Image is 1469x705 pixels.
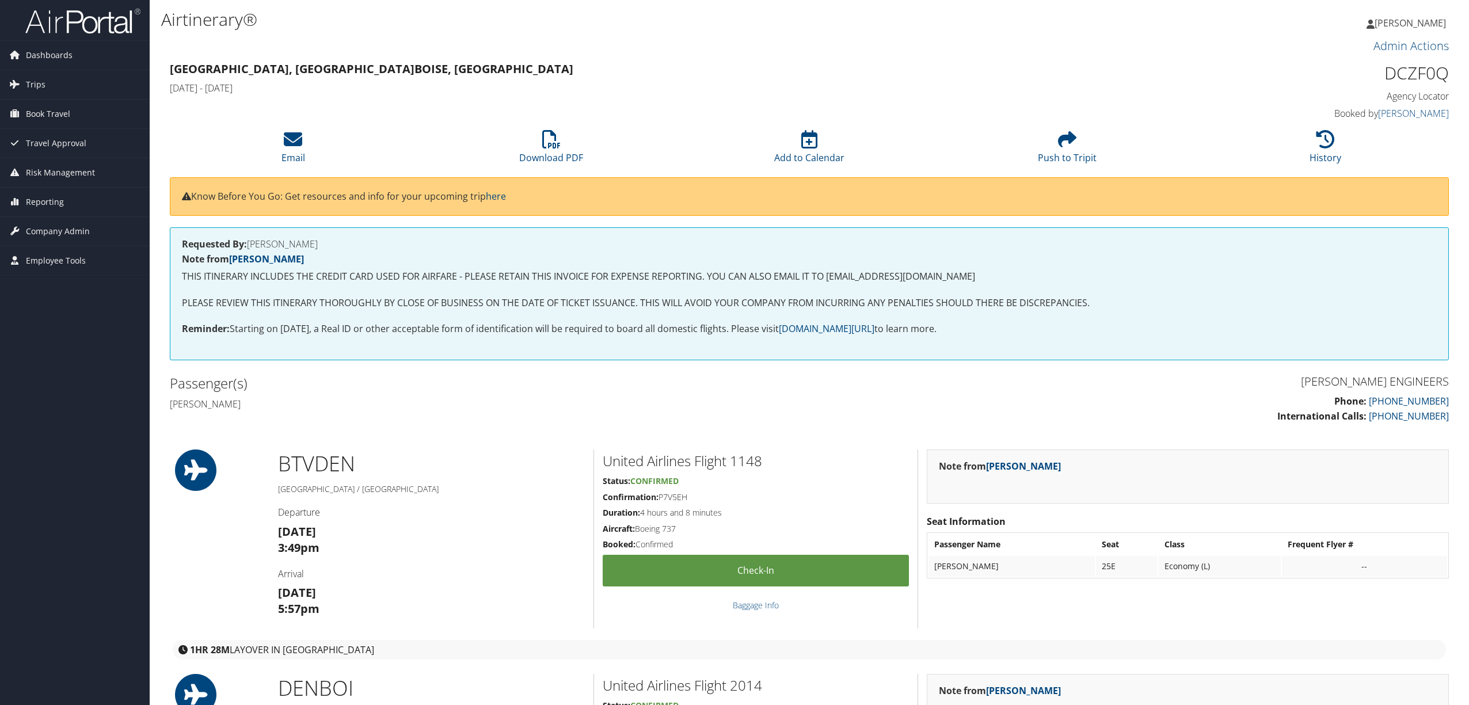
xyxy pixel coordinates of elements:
[1159,556,1281,577] td: Economy (L)
[278,540,319,555] strong: 3:49pm
[281,136,305,164] a: Email
[182,269,1437,284] p: THIS ITINERARY INCLUDES THE CREDIT CARD USED FOR AIRFARE - PLEASE RETAIN THIS INVOICE FOR EXPENSE...
[278,601,319,616] strong: 5:57pm
[1038,136,1097,164] a: Push to Tripit
[182,189,1437,204] p: Know Before You Go: Get resources and info for your upcoming trip
[603,507,640,518] strong: Duration:
[182,322,1437,337] p: Starting on [DATE], a Real ID or other acceptable form of identification will be required to boar...
[1378,107,1449,120] a: [PERSON_NAME]
[278,449,585,478] h1: BTV DEN
[774,136,844,164] a: Add to Calendar
[182,239,1437,249] h4: [PERSON_NAME]
[182,296,1437,311] p: PLEASE REVIEW THIS ITINERARY THOROUGHLY BY CLOSE OF BUSINESS ON THE DATE OF TICKET ISSUANCE. THIS...
[1375,17,1446,29] span: [PERSON_NAME]
[603,451,909,471] h2: United Airlines Flight 1148
[170,82,1125,94] h4: [DATE] - [DATE]
[603,539,909,550] h5: Confirmed
[603,523,635,534] strong: Aircraft:
[603,555,909,586] a: Check-in
[173,640,1446,660] div: layover in [GEOGRAPHIC_DATA]
[986,460,1061,472] a: [PERSON_NAME]
[1096,534,1158,555] th: Seat
[603,539,635,550] strong: Booked:
[779,322,874,335] a: [DOMAIN_NAME][URL]
[603,491,909,503] h5: P7V5EH
[928,556,1095,577] td: [PERSON_NAME]
[1334,395,1367,407] strong: Phone:
[170,61,573,77] strong: [GEOGRAPHIC_DATA], [GEOGRAPHIC_DATA] Boise, [GEOGRAPHIC_DATA]
[229,253,304,265] a: [PERSON_NAME]
[25,7,140,35] img: airportal-logo.png
[1373,38,1449,54] a: Admin Actions
[1282,534,1447,555] th: Frequent Flyer #
[170,374,801,393] h2: Passenger(s)
[486,190,506,203] a: here
[278,506,585,519] h4: Departure
[190,643,230,656] strong: 1HR 28M
[928,534,1095,555] th: Passenger Name
[1159,534,1281,555] th: Class
[1369,395,1449,407] a: [PHONE_NUMBER]
[1369,410,1449,422] a: [PHONE_NUMBER]
[1142,90,1449,102] h4: Agency Locator
[26,41,73,70] span: Dashboards
[603,676,909,695] h2: United Airlines Flight 2014
[1310,136,1341,164] a: History
[986,684,1061,697] a: [PERSON_NAME]
[603,475,630,486] strong: Status:
[603,491,659,502] strong: Confirmation:
[278,585,316,600] strong: [DATE]
[927,515,1006,528] strong: Seat Information
[278,674,585,703] h1: DEN BOI
[1096,556,1158,577] td: 25E
[939,684,1061,697] strong: Note from
[161,7,1025,32] h1: Airtinerary®
[26,246,86,275] span: Employee Tools
[26,188,64,216] span: Reporting
[278,567,585,580] h4: Arrival
[1142,61,1449,85] h1: DCZF0Q
[26,100,70,128] span: Book Travel
[182,238,247,250] strong: Requested By:
[170,398,801,410] h4: [PERSON_NAME]
[182,253,304,265] strong: Note from
[519,136,583,164] a: Download PDF
[630,475,679,486] span: Confirmed
[1288,561,1441,571] div: --
[939,460,1061,472] strong: Note from
[603,507,909,519] h5: 4 hours and 8 minutes
[818,374,1449,390] h3: [PERSON_NAME] ENGINEERS
[26,129,86,158] span: Travel Approval
[26,158,95,187] span: Risk Management
[1142,107,1449,120] h4: Booked by
[1277,410,1367,422] strong: International Calls:
[1367,6,1457,40] a: [PERSON_NAME]
[26,70,45,99] span: Trips
[182,322,230,335] strong: Reminder:
[278,524,316,539] strong: [DATE]
[26,217,90,246] span: Company Admin
[278,483,585,495] h5: [GEOGRAPHIC_DATA] / [GEOGRAPHIC_DATA]
[733,600,779,611] a: Baggage Info
[603,523,909,535] h5: Boeing 737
